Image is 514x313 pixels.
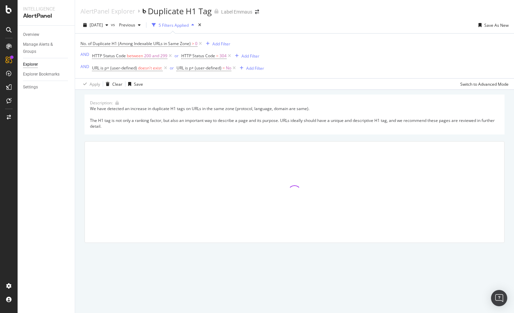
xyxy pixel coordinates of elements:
[223,65,225,71] span: =
[177,65,221,71] span: URL is p+ (user-defined)
[174,53,179,59] div: or
[80,51,89,57] div: AND
[111,22,116,27] span: vs
[23,61,70,68] a: Explorer
[216,53,218,59] span: =
[23,31,70,38] a: Overview
[232,52,259,60] button: Add Filter
[195,39,197,48] span: 0
[476,20,509,30] button: Save As New
[90,81,100,87] div: Apply
[80,51,89,58] button: AND
[203,40,230,48] button: Add Filter
[116,20,143,30] button: Previous
[90,100,113,106] div: Description:
[80,64,89,69] div: AND
[484,22,509,28] div: Save As New
[23,84,70,91] a: Settings
[92,53,126,59] span: HTTP Status Code
[92,65,137,71] span: URL is p+ (user-defined)
[23,41,64,55] div: Manage Alerts & Groups
[116,22,135,28] span: Previous
[226,63,231,73] span: No
[125,79,143,89] button: Save
[138,65,162,71] span: doesn't exist
[80,7,135,15] a: AlertPanel Explorer
[112,81,122,87] div: Clear
[23,71,70,78] a: Explorer Bookmarks
[192,41,194,46] span: >
[197,22,203,28] div: times
[237,64,264,72] button: Add Filter
[174,53,179,59] button: or
[491,290,507,306] div: Open Intercom Messenger
[460,81,509,87] div: Switch to Advanced Mode
[212,41,230,47] div: Add Filter
[80,41,191,46] span: No. of Duplicate H1 (Among Indexable URLs in Same Zone)
[144,51,167,61] span: 200 and 299
[149,20,197,30] button: 5 Filters Applied
[23,84,38,91] div: Settings
[23,31,39,38] div: Overview
[458,79,509,89] button: Switch to Advanced Mode
[134,81,143,87] div: Save
[23,61,38,68] div: Explorer
[90,22,103,28] span: 2025 Oct. 10th
[90,106,499,129] div: We have detected an increase in duplicate H1 tags on URLs in the same zone (protocol, language, d...
[255,9,259,14] div: arrow-right-arrow-left
[23,41,70,55] a: Manage Alerts & Groups
[80,20,111,30] button: [DATE]
[80,63,89,70] button: AND
[219,51,227,61] span: 304
[127,53,143,59] span: between
[103,79,122,89] button: Clear
[80,79,100,89] button: Apply
[23,71,60,78] div: Explorer Bookmarks
[241,53,259,59] div: Add Filter
[159,22,189,28] div: 5 Filters Applied
[221,8,252,15] div: Label Emmaus
[23,12,69,20] div: AlertPanel
[23,5,69,12] div: Intelligence
[181,53,215,59] span: HTTP Status Code
[148,5,212,17] div: Duplicate H1 Tag
[246,65,264,71] div: Add Filter
[170,65,174,71] button: or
